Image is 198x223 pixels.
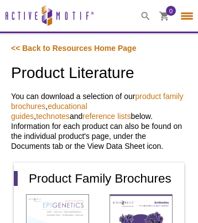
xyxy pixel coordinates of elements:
h2: Product Family Brochures [14,171,173,186]
p: You can download a selection of our , , and below. Information for each product can also be found... [11,91,187,151]
a: product family brochures [11,92,184,111]
a: educational guides [11,102,87,121]
h1: Product Literature [11,65,187,84]
a: 0 [159,11,169,23]
a: << Back to Resources Home Page [11,44,136,53]
a: reference lists [82,112,131,121]
span: 0 [169,6,173,15]
a: technotes [36,112,70,121]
